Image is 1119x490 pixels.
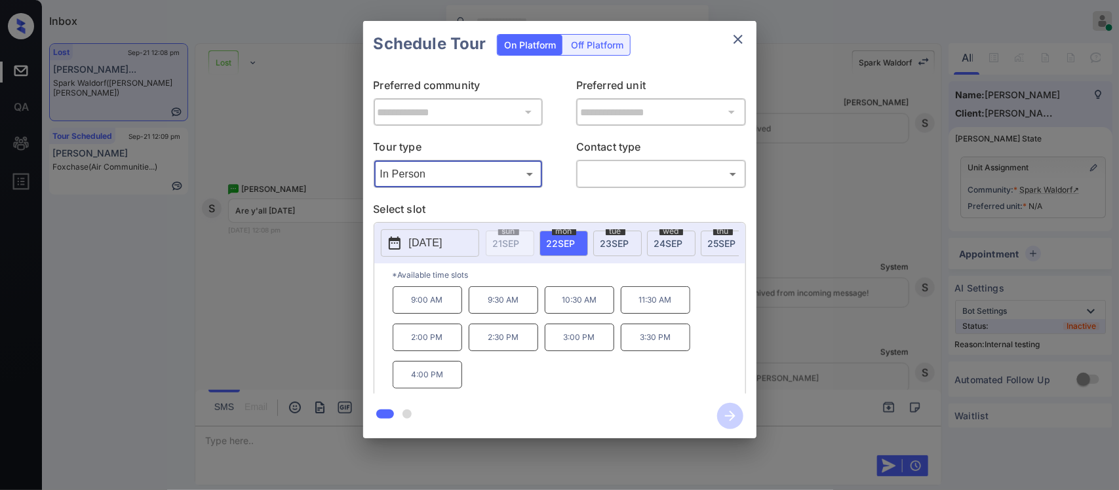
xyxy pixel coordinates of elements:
[469,286,538,314] p: 9:30 AM
[393,324,462,351] p: 2:00 PM
[701,231,749,256] div: date-select
[540,231,588,256] div: date-select
[725,26,751,52] button: close
[659,227,683,235] span: wed
[647,231,696,256] div: date-select
[393,361,462,388] p: 4:00 PM
[381,229,479,257] button: [DATE]
[393,286,462,314] p: 9:00 AM
[708,238,736,249] span: 25 SEP
[713,227,733,235] span: thu
[621,286,690,314] p: 11:30 AM
[576,139,746,160] p: Contact type
[593,231,642,256] div: date-select
[606,227,625,235] span: tue
[409,235,442,251] p: [DATE]
[363,21,497,67] h2: Schedule Tour
[469,324,538,351] p: 2:30 PM
[547,238,576,249] span: 22 SEP
[374,139,543,160] p: Tour type
[545,324,614,351] p: 3:00 PM
[498,35,562,55] div: On Platform
[564,35,630,55] div: Off Platform
[654,238,683,249] span: 24 SEP
[374,201,746,222] p: Select slot
[374,77,543,98] p: Preferred community
[393,263,745,286] p: *Available time slots
[545,286,614,314] p: 10:30 AM
[621,324,690,351] p: 3:30 PM
[377,163,540,185] div: In Person
[576,77,746,98] p: Preferred unit
[552,227,576,235] span: mon
[600,238,629,249] span: 23 SEP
